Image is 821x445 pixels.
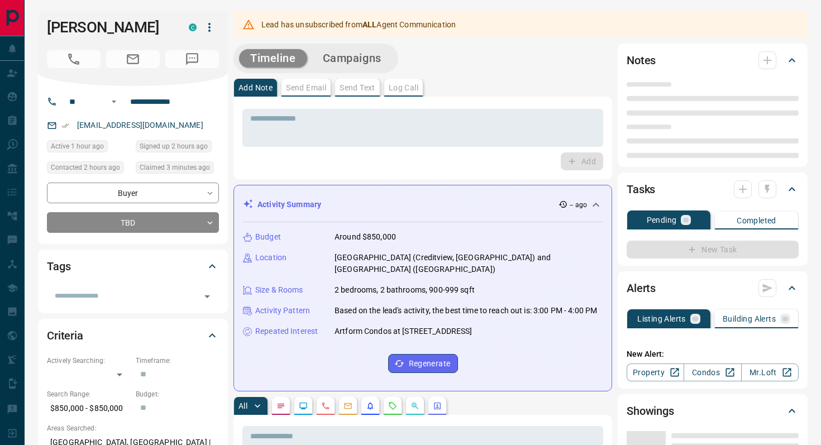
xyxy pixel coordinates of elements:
[140,141,208,152] span: Signed up 2 hours ago
[366,401,375,410] svg: Listing Alerts
[136,140,219,156] div: Mon Aug 18 2025
[61,122,69,130] svg: Email Verified
[257,199,321,210] p: Activity Summary
[238,84,273,92] p: Add Note
[255,284,303,296] p: Size & Rooms
[165,50,219,68] span: Message
[388,354,458,373] button: Regenerate
[243,194,603,215] div: Activity Summary-- ago
[136,356,219,366] p: Timeframe:
[47,399,130,418] p: $850,000 - $850,000
[47,140,130,156] div: Mon Aug 18 2025
[335,326,472,337] p: Artform Condos at [STREET_ADDRESS]
[238,402,247,410] p: All
[570,200,587,210] p: -- ago
[255,326,318,337] p: Repeated Interest
[47,327,83,344] h2: Criteria
[136,161,219,177] div: Mon Aug 18 2025
[335,231,396,243] p: Around $850,000
[627,348,799,360] p: New Alert:
[737,217,776,224] p: Completed
[255,231,281,243] p: Budget
[47,257,70,275] h2: Tags
[136,389,219,399] p: Budget:
[51,141,104,152] span: Active 1 hour ago
[47,161,130,177] div: Mon Aug 18 2025
[47,183,219,203] div: Buyer
[321,401,330,410] svg: Calls
[189,23,197,31] div: condos.ca
[627,279,656,297] h2: Alerts
[433,401,442,410] svg: Agent Actions
[335,284,475,296] p: 2 bedrooms, 2 bathrooms, 900-999 sqft
[627,398,799,424] div: Showings
[627,275,799,302] div: Alerts
[627,363,684,381] a: Property
[647,216,677,224] p: Pending
[299,401,308,410] svg: Lead Browsing Activity
[343,401,352,410] svg: Emails
[255,305,310,317] p: Activity Pattern
[107,95,121,108] button: Open
[312,49,393,68] button: Campaigns
[47,212,219,233] div: TBD
[335,252,603,275] p: [GEOGRAPHIC_DATA] (Creditview, [GEOGRAPHIC_DATA]) and [GEOGRAPHIC_DATA] ([GEOGRAPHIC_DATA])
[47,322,219,349] div: Criteria
[637,315,686,323] p: Listing Alerts
[199,289,215,304] button: Open
[276,401,285,410] svg: Notes
[47,356,130,366] p: Actively Searching:
[77,121,203,130] a: [EMAIL_ADDRESS][DOMAIN_NAME]
[140,162,210,173] span: Claimed 3 minutes ago
[106,50,160,68] span: Email
[684,363,741,381] a: Condos
[261,15,456,35] div: Lead has unsubscribed from Agent Communication
[47,253,219,280] div: Tags
[627,402,674,420] h2: Showings
[410,401,419,410] svg: Opportunities
[47,18,172,36] h1: [PERSON_NAME]
[723,315,776,323] p: Building Alerts
[47,50,101,68] span: Call
[741,363,799,381] a: Mr.Loft
[627,51,656,69] h2: Notes
[51,162,120,173] span: Contacted 2 hours ago
[47,389,130,399] p: Search Range:
[627,47,799,74] div: Notes
[335,305,597,317] p: Based on the lead's activity, the best time to reach out is: 3:00 PM - 4:00 PM
[627,180,655,198] h2: Tasks
[627,176,799,203] div: Tasks
[255,252,287,264] p: Location
[239,49,307,68] button: Timeline
[47,423,219,433] p: Areas Searched:
[388,401,397,410] svg: Requests
[362,20,376,29] strong: ALL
